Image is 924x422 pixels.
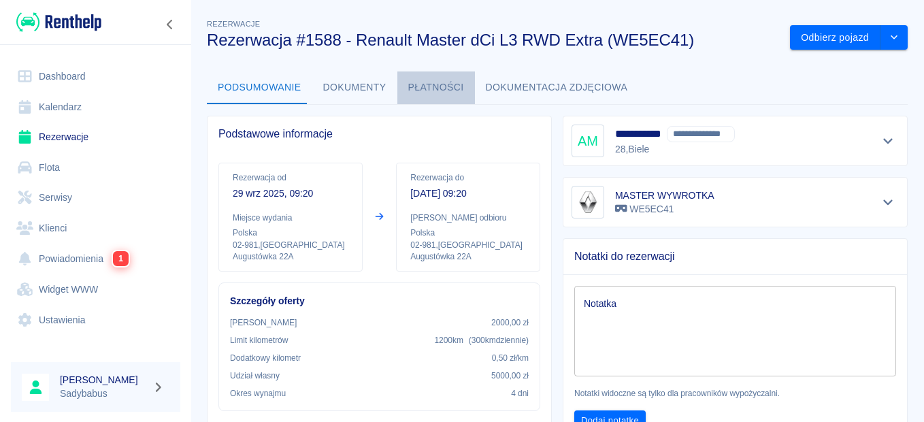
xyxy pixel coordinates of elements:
button: Zwiń nawigację [160,16,180,33]
button: Płatności [397,71,475,104]
button: Odbierz pojazd [790,25,880,50]
p: 28 , Biele [615,142,743,157]
p: Rezerwacja od [233,172,348,184]
a: Renthelp logo [11,11,101,33]
h3: Rezerwacja #1588 - Renault Master dCi L3 RWD Extra (WE5EC41) [207,31,779,50]
button: Dokumentacja zdjęciowa [475,71,639,104]
a: Rezerwacje [11,122,180,152]
p: Dodatkowy kilometr [230,352,301,364]
p: 02-981 , [GEOGRAPHIC_DATA] [233,239,348,251]
a: Dashboard [11,61,180,92]
p: Miejsce wydania [233,212,348,224]
a: Kalendarz [11,92,180,123]
p: WE5EC41 [615,202,714,216]
p: [PERSON_NAME] odbioru [410,212,526,224]
img: Image [574,189,601,216]
p: Limit kilometrów [230,334,288,346]
button: Pokaż szczegóły [877,193,900,212]
p: Augustówka 22A [410,251,526,263]
h6: MASTER WYWROTKA [615,189,714,202]
p: [PERSON_NAME] [230,316,297,329]
img: Renthelp logo [16,11,101,33]
button: Dokumenty [312,71,397,104]
div: AM [572,125,604,157]
p: 0,50 zł /km [492,352,529,364]
button: Pokaż szczegóły [877,131,900,150]
p: 4 dni [511,387,529,400]
span: 1 [113,251,129,266]
p: Sadybabus [60,387,147,401]
h6: [PERSON_NAME] [60,373,147,387]
p: [DATE] 09:20 [410,186,526,201]
a: Powiadomienia1 [11,243,180,274]
p: Polska [410,227,526,239]
p: 02-981 , [GEOGRAPHIC_DATA] [410,239,526,251]
p: Okres wynajmu [230,387,286,400]
button: drop-down [880,25,908,50]
p: Notatki widoczne są tylko dla pracowników wypożyczalni. [574,387,896,400]
p: Udział własny [230,370,280,382]
span: ( 300 km dziennie ) [469,336,529,345]
button: Podsumowanie [207,71,312,104]
a: Flota [11,152,180,183]
a: Serwisy [11,182,180,213]
p: 2000,00 zł [491,316,529,329]
p: Rezerwacja do [410,172,526,184]
p: Augustówka 22A [233,251,348,263]
span: Notatki do rezerwacji [574,250,896,263]
span: Rezerwacje [207,20,260,28]
span: Podstawowe informacje [218,127,540,141]
a: Ustawienia [11,305,180,336]
p: 29 wrz 2025, 09:20 [233,186,348,201]
h6: Szczegóły oferty [230,294,529,308]
p: 5000,00 zł [491,370,529,382]
p: 1200 km [434,334,529,346]
a: Klienci [11,213,180,244]
p: Polska [233,227,348,239]
a: Widget WWW [11,274,180,305]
